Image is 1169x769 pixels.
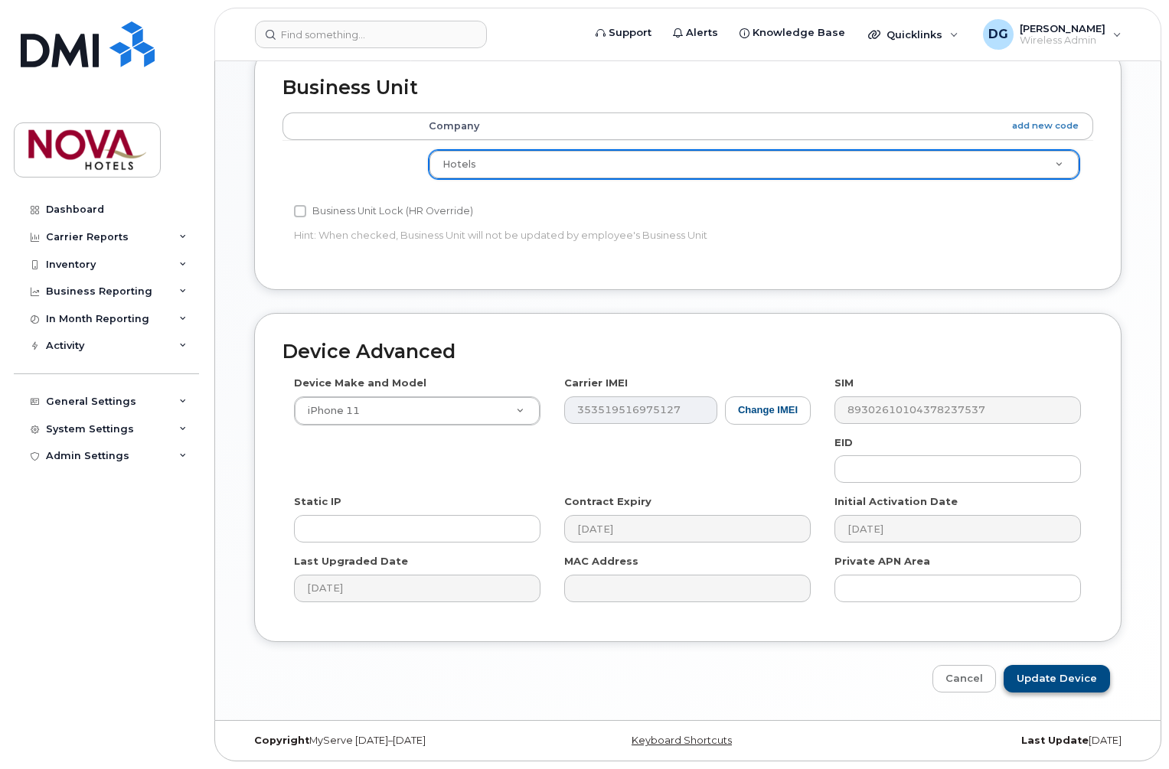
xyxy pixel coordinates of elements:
strong: Copyright [254,735,309,746]
div: Quicklinks [857,19,969,50]
label: Contract Expiry [564,494,651,509]
a: Alerts [662,18,729,48]
label: Carrier IMEI [564,376,628,390]
label: SIM [834,376,854,390]
span: Knowledge Base [753,25,845,41]
label: Private APN Area [834,554,930,569]
a: Keyboard Shortcuts [632,735,732,746]
button: Change IMEI [725,396,811,425]
th: Company [415,112,1093,140]
label: Business Unit Lock (HR Override) [294,202,473,220]
span: DG [988,25,1008,44]
a: add new code [1012,119,1079,132]
a: Hotels [429,151,1079,178]
p: Hint: When checked, Business Unit will not be updated by employee's Business Unit [294,228,811,243]
label: Initial Activation Date [834,494,958,509]
input: Update Device [1004,665,1110,693]
span: Hotels [442,158,476,170]
h2: Business Unit [282,77,1093,99]
input: Find something... [255,21,487,48]
a: Support [585,18,662,48]
input: Business Unit Lock (HR Override) [294,205,306,217]
label: Device Make and Model [294,376,426,390]
div: David Grelli [972,19,1132,50]
span: Support [609,25,651,41]
div: [DATE] [836,735,1133,747]
strong: Last Update [1021,735,1089,746]
h2: Device Advanced [282,341,1093,363]
a: Knowledge Base [729,18,856,48]
a: Cancel [932,665,996,693]
span: Wireless Admin [1020,34,1105,47]
span: Alerts [686,25,718,41]
label: EID [834,435,853,450]
label: MAC Address [564,554,638,569]
label: Last Upgraded Date [294,554,408,569]
span: iPhone 11 [299,404,360,418]
div: MyServe [DATE]–[DATE] [243,735,540,747]
span: Quicklinks [887,28,942,41]
a: iPhone 11 [295,397,540,425]
label: Static IP [294,494,341,509]
span: [PERSON_NAME] [1020,22,1105,34]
